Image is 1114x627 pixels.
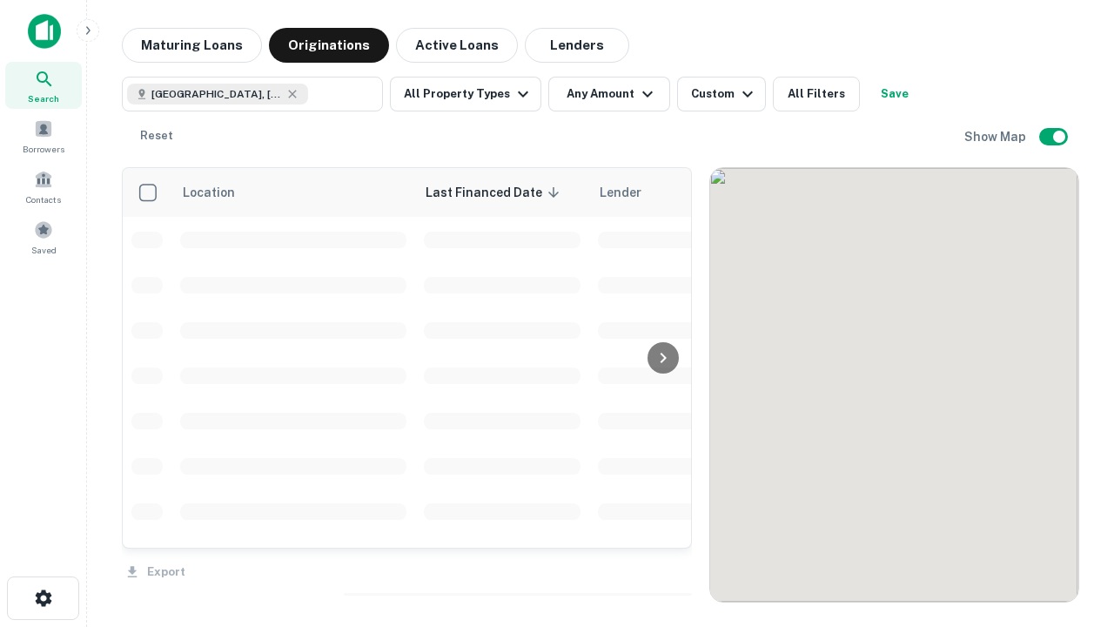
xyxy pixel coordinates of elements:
a: Borrowers [5,112,82,159]
a: Contacts [5,163,82,210]
button: Reset [129,118,185,153]
div: 0 0 [710,168,1078,602]
span: [GEOGRAPHIC_DATA], [GEOGRAPHIC_DATA] [151,86,282,102]
span: Contacts [26,192,61,206]
span: Saved [31,243,57,257]
th: Location [171,168,415,217]
button: Any Amount [548,77,670,111]
div: Custom [691,84,758,104]
button: Active Loans [396,28,518,63]
iframe: Chat Widget [1027,432,1114,516]
button: Lenders [525,28,629,63]
a: Search [5,62,82,109]
th: Last Financed Date [415,168,589,217]
button: All Property Types [390,77,541,111]
button: Originations [269,28,389,63]
span: Last Financed Date [426,182,565,203]
button: Save your search to get updates of matches that match your search criteria. [867,77,923,111]
button: Maturing Loans [122,28,262,63]
th: Lender [589,168,868,217]
h6: Show Map [964,127,1029,146]
button: All Filters [773,77,860,111]
span: Location [182,182,258,203]
span: Borrowers [23,142,64,156]
span: Lender [600,182,641,203]
img: capitalize-icon.png [28,14,61,49]
button: Custom [677,77,766,111]
a: Saved [5,213,82,260]
span: Search [28,91,59,105]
